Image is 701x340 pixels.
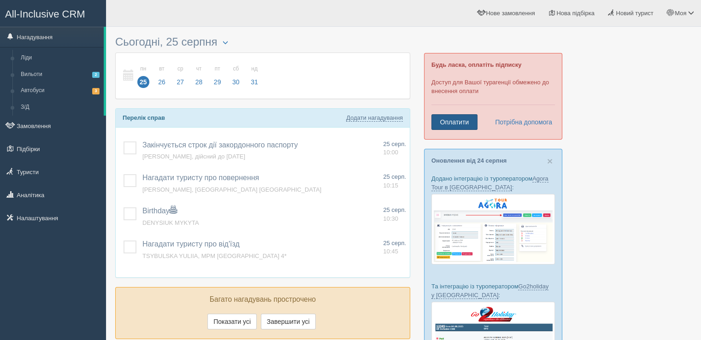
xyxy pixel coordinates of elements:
a: DENYSIUK MYKYTA [142,219,199,226]
span: 28 [193,76,205,88]
a: Agora Tour в [GEOGRAPHIC_DATA] [431,175,548,191]
span: 25 серп. [383,173,406,180]
p: Додано інтеграцію із туроператором : [431,174,555,192]
a: Оплатити [431,114,477,130]
a: Закінчується строк дії закордонного паспорту [142,141,298,149]
span: 29 [212,76,224,88]
a: вт 26 [153,60,171,92]
span: 27 [174,76,186,88]
b: Перелік справ [123,114,165,121]
b: Будь ласка, оплатіть підписку [431,61,521,68]
small: чт [193,65,205,73]
a: чт 28 [190,60,208,92]
span: 25 [137,76,149,88]
button: Завершити усі [261,314,316,329]
span: Нова підбірка [556,10,595,17]
a: TSYBULSKA YULIIA, MPM [GEOGRAPHIC_DATA] 4* [142,252,287,259]
span: 10:15 [383,182,398,189]
a: Додати нагадування [346,114,403,122]
a: Оновлення від 24 серпня [431,157,507,164]
span: 3 [92,88,100,94]
span: × [547,156,553,166]
span: All-Inclusive CRM [5,8,85,20]
span: 26 [156,76,168,88]
span: 2 [92,72,100,78]
a: нд 31 [246,60,261,92]
a: Потрібна допомога [489,114,553,130]
small: вт [156,65,168,73]
span: 31 [248,76,260,88]
a: 25 серп. 10:15 [383,173,406,190]
a: Нагадати туристу про від'їзд [142,240,240,248]
a: 25 серп. 10:00 [383,140,406,157]
a: Birthday [142,207,177,215]
button: Close [547,156,553,166]
small: сб [230,65,242,73]
span: Новий турист [616,10,653,17]
a: Вильоти2 [17,66,104,83]
span: Моя [675,10,686,17]
p: Багато нагадувань прострочено [123,294,403,305]
span: Нове замовлення [486,10,535,17]
a: [PERSON_NAME], дійсний до [DATE] [142,153,245,160]
span: 10:30 [383,215,398,222]
a: сб 30 [227,60,245,92]
a: 25 серп. 10:45 [383,239,406,256]
a: All-Inclusive CRM [0,0,106,26]
span: 10:00 [383,149,398,156]
a: Автобуси3 [17,82,104,99]
a: 25 серп. 10:30 [383,206,406,223]
small: ср [174,65,186,73]
span: 25 серп. [383,240,406,246]
p: Та інтеграцію із туроператором : [431,282,555,299]
a: З/Д [17,99,104,116]
a: Ліди [17,50,104,66]
a: Нагадати туристу про повернення [142,174,259,182]
span: 10:45 [383,248,398,255]
a: пт 29 [209,60,226,92]
img: agora-tour-%D0%B7%D0%B0%D1%8F%D0%B2%D0%BA%D0%B8-%D1%81%D1%80%D0%BC-%D0%B4%D0%BB%D1%8F-%D1%82%D1%8... [431,194,555,264]
small: пт [212,65,224,73]
h3: Сьогодні, 25 серпня [115,36,410,48]
span: 30 [230,76,242,88]
a: ср 27 [171,60,189,92]
a: [PERSON_NAME], [GEOGRAPHIC_DATA] [GEOGRAPHIC_DATA] [142,186,321,193]
div: Доступ для Вашої турагенції обмежено до внесення оплати [424,53,562,140]
small: нд [248,65,260,73]
button: Показати усі [207,314,257,329]
span: 25 серп. [383,206,406,213]
a: пн 25 [135,60,152,92]
span: 25 серп. [383,141,406,147]
small: пн [137,65,149,73]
